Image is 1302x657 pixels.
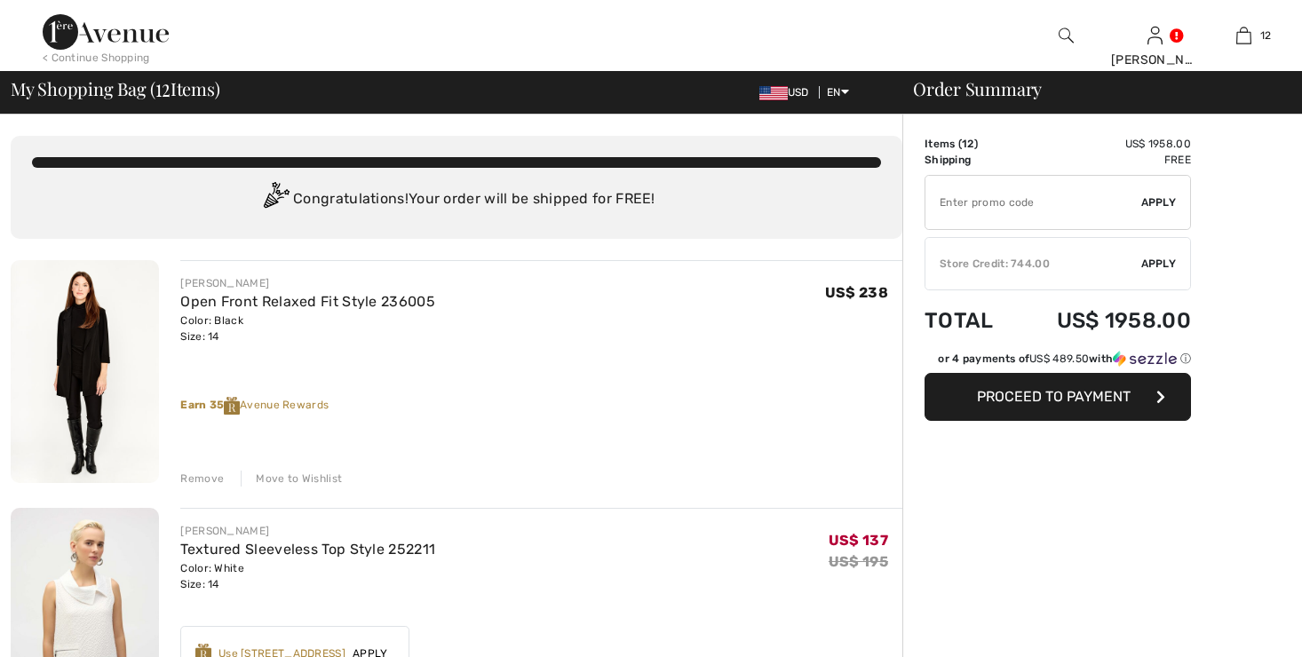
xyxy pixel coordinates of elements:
span: Apply [1141,194,1177,210]
a: Textured Sleeveless Top Style 252211 [180,541,435,558]
span: 12 [962,138,974,150]
span: 12 [155,75,171,99]
div: Remove [180,471,224,487]
img: My Info [1147,25,1163,46]
div: Congratulations! Your order will be shipped for FREE! [32,182,881,218]
img: search the website [1059,25,1074,46]
div: Color: Black Size: 14 [180,313,435,344]
img: Congratulation2.svg [258,182,293,218]
td: Free [1015,152,1191,168]
div: [PERSON_NAME] [180,275,435,291]
span: US$ 489.50 [1029,352,1089,365]
span: 12 [1260,28,1272,44]
span: Proceed to Payment [977,388,1131,405]
img: 1ère Avenue [43,14,169,50]
div: or 4 payments ofUS$ 489.50withSezzle Click to learn more about Sezzle [925,351,1191,373]
div: Color: White Size: 14 [180,560,435,592]
img: US Dollar [759,86,788,100]
a: Open Front Relaxed Fit Style 236005 [180,293,435,310]
img: Sezzle [1113,351,1177,367]
span: USD [759,86,816,99]
span: Apply [1141,256,1177,272]
div: Avenue Rewards [180,397,902,415]
input: Promo code [925,176,1141,229]
img: My Bag [1236,25,1251,46]
img: Reward-Logo.svg [224,397,240,415]
s: US$ 195 [829,553,888,570]
button: Proceed to Payment [925,373,1191,421]
a: 12 [1200,25,1287,46]
td: Total [925,290,1015,351]
div: Move to Wishlist [241,471,342,487]
div: [PERSON_NAME] [1111,51,1198,69]
img: Open Front Relaxed Fit Style 236005 [11,260,159,483]
td: Items ( ) [925,136,1015,152]
td: US$ 1958.00 [1015,136,1191,152]
span: EN [827,86,849,99]
div: Order Summary [892,80,1291,98]
div: < Continue Shopping [43,50,150,66]
div: Store Credit: 744.00 [925,256,1141,272]
td: US$ 1958.00 [1015,290,1191,351]
span: US$ 238 [825,284,888,301]
a: Sign In [1147,27,1163,44]
strong: Earn 35 [180,399,240,411]
span: My Shopping Bag ( Items) [11,80,220,98]
div: or 4 payments of with [938,351,1191,367]
td: Shipping [925,152,1015,168]
div: [PERSON_NAME] [180,523,435,539]
span: US$ 137 [829,532,888,549]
